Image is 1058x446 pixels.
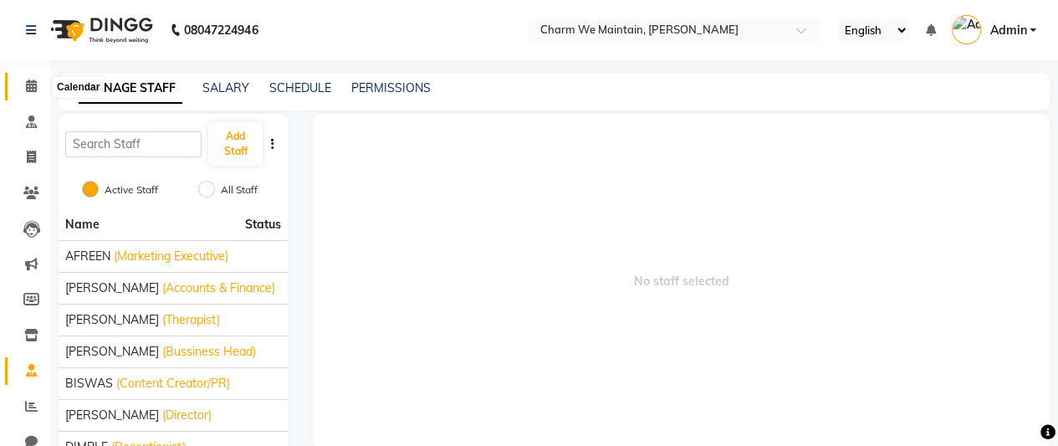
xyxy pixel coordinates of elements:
span: [PERSON_NAME] [65,407,159,424]
span: (Marketing Executive) [114,248,228,265]
img: Admin [952,15,981,44]
span: [PERSON_NAME] [65,279,159,297]
button: Add Staff [208,122,262,166]
span: (Therapist) [162,311,220,329]
span: Name [65,217,100,232]
a: SCHEDULE [269,80,331,95]
span: AFREEN [65,248,110,265]
span: [PERSON_NAME] [65,311,159,329]
img: logo [43,7,157,54]
label: All Staff [221,182,258,197]
span: (Content Creator/PR) [116,375,230,392]
span: (Accounts & Finance) [162,279,275,297]
span: (Director) [162,407,212,424]
div: Calendar [53,77,104,97]
a: MANAGE STAFF [79,74,182,104]
label: Active Staff [105,182,158,197]
span: Status [245,216,281,233]
span: (Bussiness Head) [162,343,256,361]
a: PERMISSIONS [351,80,431,95]
a: SALARY [202,80,249,95]
input: Search Staff [65,131,202,157]
span: Admin [989,22,1026,39]
span: BISWAS [65,375,113,392]
span: [PERSON_NAME] [65,343,159,361]
b: 08047224946 [184,7,258,54]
